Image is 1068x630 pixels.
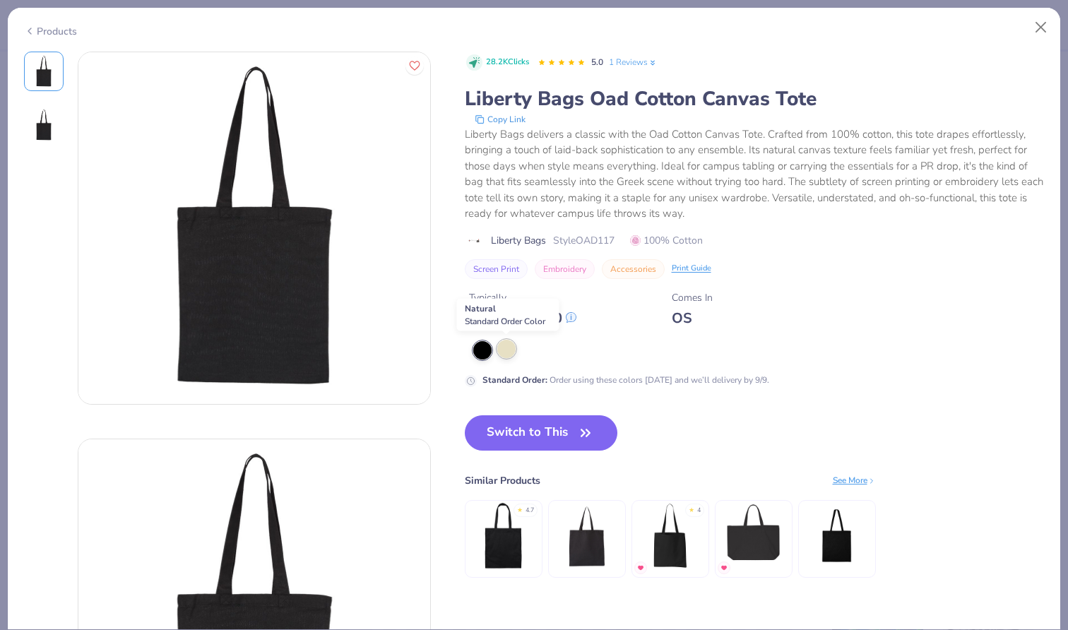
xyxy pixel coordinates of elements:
[27,54,61,88] img: Front
[470,502,537,569] img: BAGedge 6 oz. Canvas Promo Tote
[465,126,1045,222] div: Liberty Bags delivers a classic with the Oad Cotton Canvas Tote. Crafted from 100% cotton, this t...
[672,263,711,275] div: Print Guide
[465,235,484,246] img: brand logo
[470,112,530,126] button: copy to clipboard
[689,506,694,511] div: ★
[833,474,876,487] div: See More
[526,506,534,516] div: 4.7
[697,506,701,516] div: 4
[672,309,713,327] div: OS
[636,564,645,572] img: MostFav.gif
[491,233,546,248] span: Liberty Bags
[720,564,728,572] img: MostFav.gif
[591,57,603,68] span: 5.0
[486,57,529,69] span: 28.2K Clicks
[482,374,547,386] strong: Standard Order :
[465,473,540,488] div: Similar Products
[553,502,620,569] img: Oad 12 Oz Tote Bag
[24,24,77,39] div: Products
[636,502,704,569] img: Liberty Bags Madison Basic Tote
[27,108,61,142] img: Back
[609,56,658,69] a: 1 Reviews
[465,415,618,451] button: Switch to This
[517,506,523,511] div: ★
[469,290,576,305] div: Typically
[465,85,1045,112] div: Liberty Bags Oad Cotton Canvas Tote
[457,299,559,331] div: Natural
[465,316,545,327] span: Standard Order Color
[1028,14,1055,41] button: Close
[405,57,424,75] button: Like
[720,502,787,569] img: Liberty Bags Tote with Top Zippered Closure
[602,259,665,279] button: Accessories
[78,52,430,404] img: Front
[535,259,595,279] button: Embroidery
[469,309,576,327] div: $ 9.00 - $ 17.00
[482,374,769,386] div: Order using these colors [DATE] and we’ll delivery by 9/9.
[465,259,528,279] button: Screen Print
[538,52,586,74] div: 5.0 Stars
[630,233,703,248] span: 100% Cotton
[672,290,713,305] div: Comes In
[803,502,870,569] img: Econscious Eco Promo Tote
[553,233,615,248] span: Style OAD117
